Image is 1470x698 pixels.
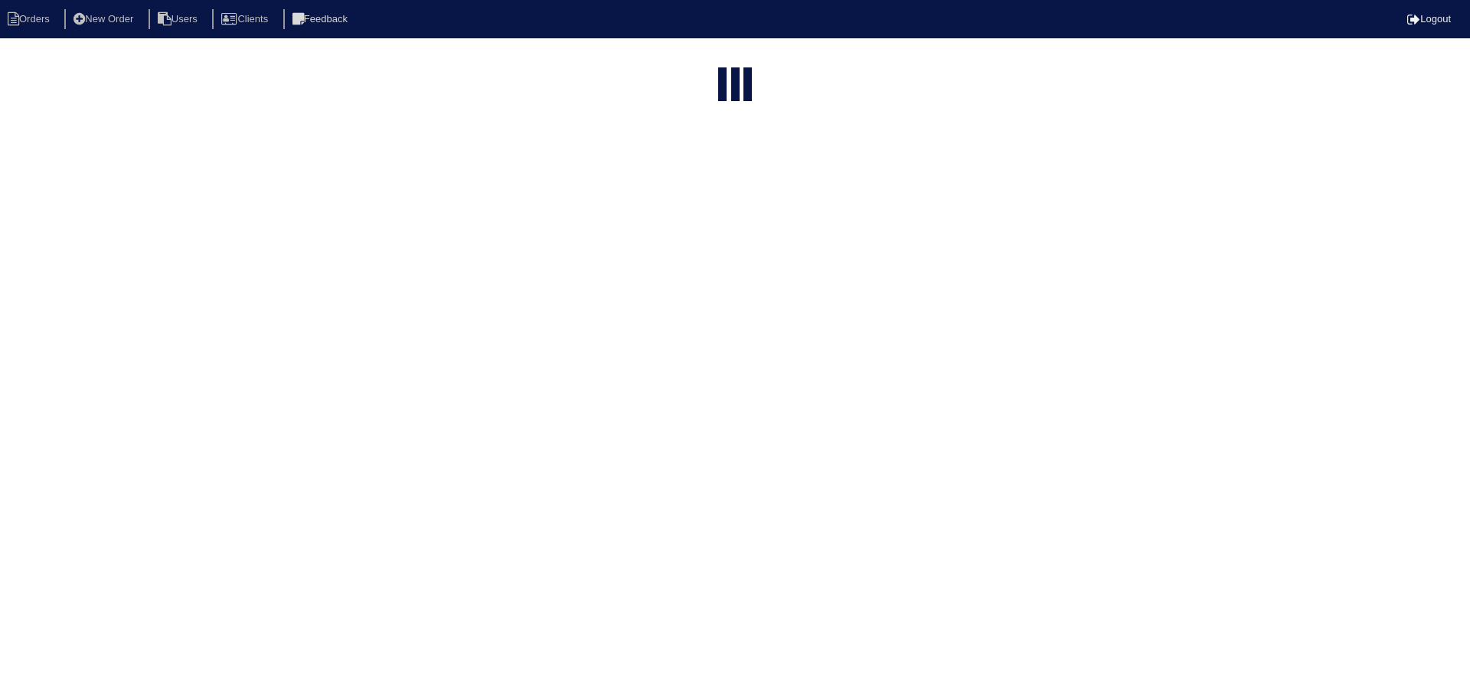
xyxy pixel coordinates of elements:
li: Clients [212,9,280,30]
li: New Order [64,9,145,30]
li: Users [149,9,210,30]
div: loading... [731,67,740,104]
a: Clients [212,13,280,25]
li: Feedback [283,9,360,30]
a: Logout [1407,13,1451,25]
a: New Order [64,13,145,25]
a: Users [149,13,210,25]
